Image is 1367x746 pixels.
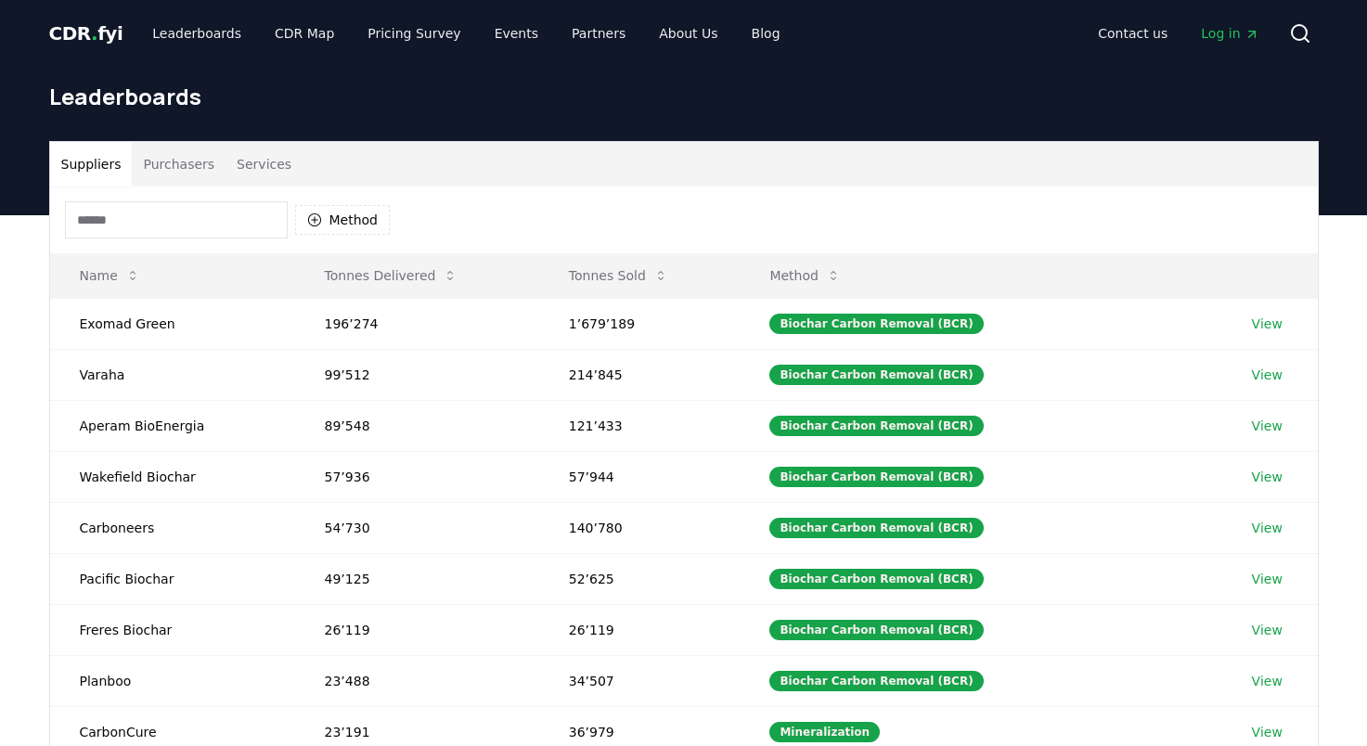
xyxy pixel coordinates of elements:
nav: Main [1083,17,1273,50]
div: Biochar Carbon Removal (BCR) [769,620,983,640]
a: Contact us [1083,17,1182,50]
div: Biochar Carbon Removal (BCR) [769,314,983,334]
td: 26’119 [539,604,741,655]
td: 99’512 [295,349,539,400]
a: View [1252,723,1283,741]
td: 57’944 [539,451,741,502]
a: Log in [1186,17,1273,50]
td: Wakefield Biochar [50,451,295,502]
span: . [91,22,97,45]
h1: Leaderboards [49,82,1319,111]
td: 52’625 [539,553,741,604]
td: 34’507 [539,655,741,706]
a: Partners [557,17,640,50]
a: View [1252,621,1283,639]
a: View [1252,468,1283,486]
td: Exomad Green [50,298,295,349]
a: Leaderboards [137,17,256,50]
a: View [1252,366,1283,384]
div: Biochar Carbon Removal (BCR) [769,416,983,436]
td: Aperam BioEnergia [50,400,295,451]
div: Biochar Carbon Removal (BCR) [769,671,983,691]
div: Biochar Carbon Removal (BCR) [769,569,983,589]
a: View [1252,672,1283,690]
td: Carboneers [50,502,295,553]
a: View [1252,519,1283,537]
td: Planboo [50,655,295,706]
a: Events [480,17,553,50]
a: View [1252,570,1283,588]
td: 49’125 [295,553,539,604]
div: Biochar Carbon Removal (BCR) [769,467,983,487]
td: 140’780 [539,502,741,553]
td: Pacific Biochar [50,553,295,604]
td: 214’845 [539,349,741,400]
a: About Us [644,17,732,50]
nav: Main [137,17,794,50]
td: 57’936 [295,451,539,502]
td: 23’488 [295,655,539,706]
button: Purchasers [132,142,226,186]
button: Name [65,257,155,294]
button: Suppliers [50,142,133,186]
td: 196’274 [295,298,539,349]
a: Blog [737,17,795,50]
td: Varaha [50,349,295,400]
span: CDR fyi [49,22,123,45]
td: 1’679’189 [539,298,741,349]
a: CDR.fyi [49,20,123,46]
div: Biochar Carbon Removal (BCR) [769,518,983,538]
button: Tonnes Sold [554,257,683,294]
a: View [1252,417,1283,435]
a: View [1252,315,1283,333]
span: Log in [1201,24,1258,43]
button: Method [295,205,391,235]
div: Mineralization [769,722,880,742]
td: 26’119 [295,604,539,655]
a: Pricing Survey [353,17,475,50]
td: 54’730 [295,502,539,553]
td: 121’433 [539,400,741,451]
button: Method [754,257,856,294]
button: Tonnes Delivered [310,257,473,294]
button: Services [226,142,303,186]
td: Freres Biochar [50,604,295,655]
div: Biochar Carbon Removal (BCR) [769,365,983,385]
td: 89’548 [295,400,539,451]
a: CDR Map [260,17,349,50]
